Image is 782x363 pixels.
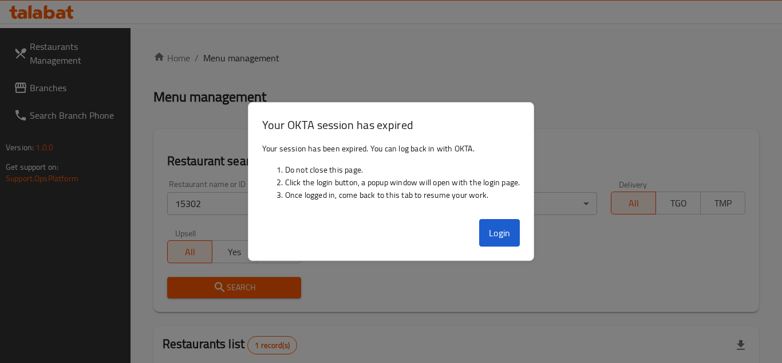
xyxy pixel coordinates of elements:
[248,138,534,214] div: Your session has been expired. You can log back in with OKTA.
[285,163,520,176] li: Do not close this page.
[285,176,520,189] li: Click the login button, a popup window will open with the login page.
[479,219,520,247] button: Login
[285,189,520,201] li: Once logged in, come back to this tab to resume your work.
[262,116,520,133] h3: Your OKTA session has expired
